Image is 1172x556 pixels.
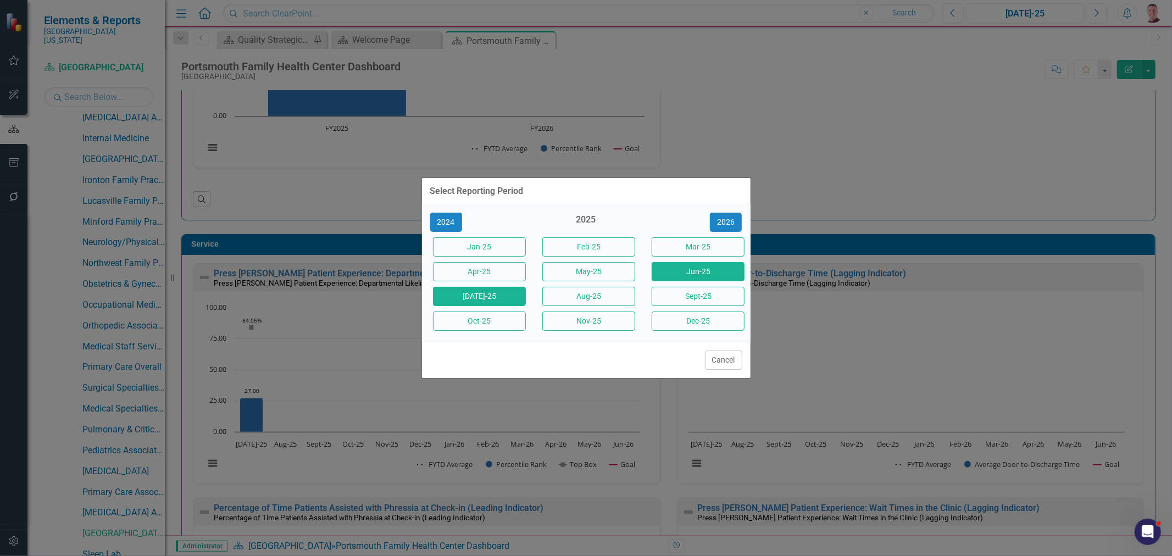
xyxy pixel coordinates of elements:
[542,312,635,331] button: Nov-25
[710,213,742,232] button: 2026
[652,237,745,257] button: Mar-25
[542,287,635,306] button: Aug-25
[705,351,742,370] button: Cancel
[652,287,745,306] button: Sept-25
[430,213,462,232] button: 2024
[433,312,526,331] button: Oct-25
[652,262,745,281] button: Jun-25
[430,186,524,196] div: Select Reporting Period
[652,312,745,331] button: Dec-25
[1135,519,1161,545] iframe: Intercom live chat
[540,214,632,232] div: 2025
[542,237,635,257] button: Feb-25
[433,262,526,281] button: Apr-25
[542,262,635,281] button: May-25
[433,237,526,257] button: Jan-25
[433,287,526,306] button: [DATE]-25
